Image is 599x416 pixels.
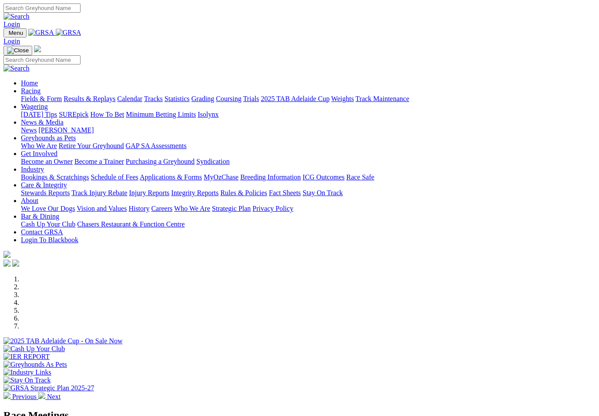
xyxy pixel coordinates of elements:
[3,392,10,399] img: chevron-left-pager-white.svg
[140,173,202,181] a: Applications & Forms
[21,205,596,213] div: About
[38,392,45,399] img: chevron-right-pager-white.svg
[126,142,187,149] a: GAP SA Assessments
[243,95,259,102] a: Trials
[3,251,10,258] img: logo-grsa-white.png
[21,158,73,165] a: Become an Owner
[59,142,124,149] a: Retire Your Greyhound
[21,158,596,166] div: Get Involved
[212,205,251,212] a: Strategic Plan
[21,205,75,212] a: We Love Our Dogs
[165,95,190,102] a: Statistics
[174,205,210,212] a: Who We Are
[56,29,81,37] img: GRSA
[21,220,75,228] a: Cash Up Your Club
[3,46,32,55] button: Toggle navigation
[21,126,37,134] a: News
[77,220,185,228] a: Chasers Restaurant & Function Centre
[21,142,596,150] div: Greyhounds as Pets
[151,205,172,212] a: Careers
[21,134,76,142] a: Greyhounds as Pets
[3,337,123,345] img: 2025 TAB Adelaide Cup - On Sale Now
[21,197,38,204] a: About
[192,95,214,102] a: Grading
[356,95,409,102] a: Track Maintenance
[252,205,293,212] a: Privacy Policy
[117,95,142,102] a: Calendar
[3,353,50,361] img: IER REPORT
[21,111,596,118] div: Wagering
[21,118,64,126] a: News & Media
[128,205,149,212] a: History
[21,189,596,197] div: Care & Integrity
[12,260,19,267] img: twitter.svg
[3,260,10,267] img: facebook.svg
[269,189,301,196] a: Fact Sheets
[3,361,67,369] img: Greyhounds As Pets
[3,37,20,45] a: Login
[3,384,94,392] img: GRSA Strategic Plan 2025-27
[3,3,81,13] input: Search
[3,55,81,64] input: Search
[126,111,196,118] a: Minimum Betting Limits
[21,213,59,220] a: Bar & Dining
[216,95,242,102] a: Coursing
[129,189,169,196] a: Injury Reports
[21,150,57,157] a: Get Involved
[77,205,127,212] a: Vision and Values
[21,220,596,228] div: Bar & Dining
[38,393,61,400] a: Next
[21,189,70,196] a: Stewards Reports
[240,173,301,181] a: Breeding Information
[21,95,596,103] div: Racing
[21,228,63,236] a: Contact GRSA
[261,95,330,102] a: 2025 TAB Adelaide Cup
[21,95,62,102] a: Fields & Form
[3,13,30,20] img: Search
[21,166,44,173] a: Industry
[9,30,23,36] span: Menu
[144,95,163,102] a: Tracks
[74,158,124,165] a: Become a Trainer
[331,95,354,102] a: Weights
[196,158,229,165] a: Syndication
[346,173,374,181] a: Race Safe
[204,173,239,181] a: MyOzChase
[21,79,38,87] a: Home
[91,111,125,118] a: How To Bet
[303,173,344,181] a: ICG Outcomes
[171,189,219,196] a: Integrity Reports
[47,393,61,400] span: Next
[64,95,115,102] a: Results & Replays
[3,64,30,72] img: Search
[3,20,20,28] a: Login
[3,345,65,353] img: Cash Up Your Club
[126,158,195,165] a: Purchasing a Greyhound
[21,236,78,244] a: Login To Blackbook
[21,103,48,110] a: Wagering
[21,111,57,118] a: [DATE] Tips
[3,28,27,37] button: Toggle navigation
[21,173,596,181] div: Industry
[21,87,40,95] a: Racing
[303,189,343,196] a: Stay On Track
[21,173,89,181] a: Bookings & Scratchings
[21,126,596,134] div: News & Media
[21,142,57,149] a: Who We Are
[7,47,29,54] img: Close
[3,376,50,384] img: Stay On Track
[220,189,267,196] a: Rules & Policies
[34,45,41,52] img: logo-grsa-white.png
[198,111,219,118] a: Isolynx
[28,29,54,37] img: GRSA
[71,189,127,196] a: Track Injury Rebate
[91,173,138,181] a: Schedule of Fees
[21,181,67,189] a: Care & Integrity
[3,369,51,376] img: Industry Links
[38,126,94,134] a: [PERSON_NAME]
[59,111,88,118] a: SUREpick
[3,393,38,400] a: Previous
[12,393,37,400] span: Previous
